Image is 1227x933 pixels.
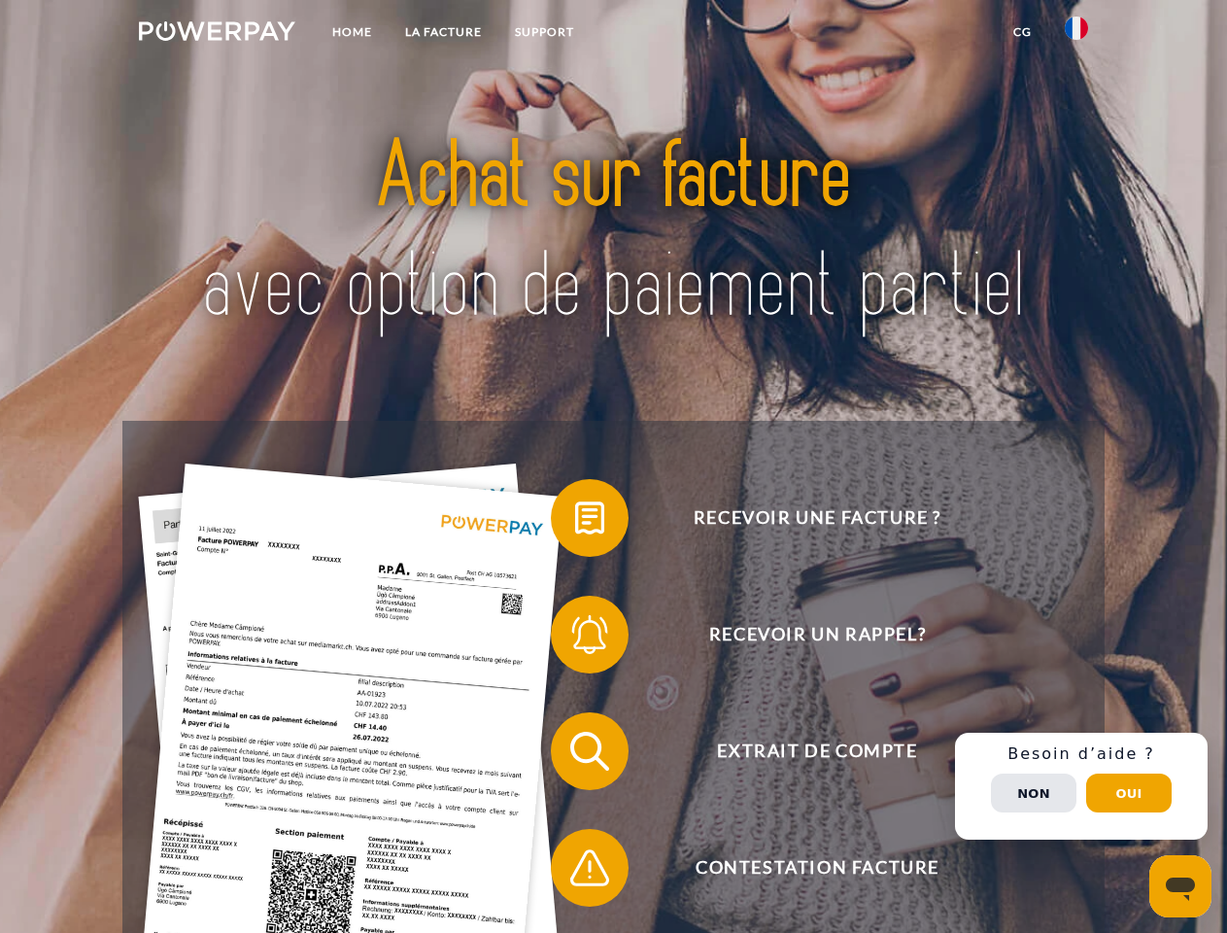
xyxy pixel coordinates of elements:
a: CG [997,15,1048,50]
span: Recevoir une facture ? [579,479,1055,557]
button: Extrait de compte [551,712,1056,790]
span: Contestation Facture [579,829,1055,907]
img: qb_bell.svg [565,610,614,659]
span: Recevoir un rappel? [579,596,1055,674]
button: Recevoir un rappel? [551,596,1056,674]
img: qb_search.svg [565,727,614,776]
img: logo-powerpay-white.svg [139,21,295,41]
button: Non [991,774,1076,812]
iframe: Bouton de lancement de la fenêtre de messagerie [1149,855,1211,917]
a: Support [498,15,591,50]
img: qb_warning.svg [565,844,614,892]
a: Home [316,15,389,50]
h3: Besoin d’aide ? [967,744,1196,764]
a: LA FACTURE [389,15,498,50]
button: Recevoir une facture ? [551,479,1056,557]
div: Schnellhilfe [955,733,1208,840]
span: Extrait de compte [579,712,1055,790]
button: Contestation Facture [551,829,1056,907]
img: title-powerpay_fr.svg [186,93,1041,372]
img: fr [1065,17,1088,40]
button: Oui [1086,774,1172,812]
img: qb_bill.svg [565,494,614,542]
